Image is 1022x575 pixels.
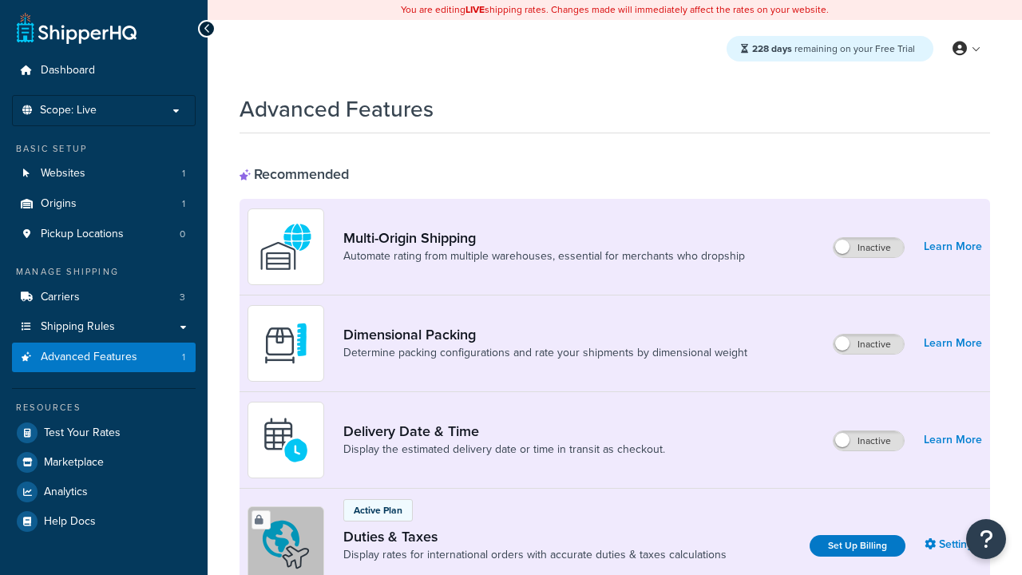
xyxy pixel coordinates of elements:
[343,528,727,545] a: Duties & Taxes
[12,189,196,219] li: Origins
[240,165,349,183] div: Recommended
[834,238,904,257] label: Inactive
[41,167,85,180] span: Websites
[44,426,121,440] span: Test Your Rates
[12,343,196,372] a: Advanced Features1
[240,93,434,125] h1: Advanced Features
[182,167,185,180] span: 1
[41,228,124,241] span: Pickup Locations
[12,159,196,188] li: Websites
[12,448,196,477] a: Marketplace
[44,515,96,529] span: Help Docs
[12,220,196,249] a: Pickup Locations0
[182,351,185,364] span: 1
[924,429,982,451] a: Learn More
[12,283,196,312] a: Carriers3
[924,332,982,355] a: Learn More
[465,2,485,17] b: LIVE
[12,265,196,279] div: Manage Shipping
[258,412,314,468] img: gfkeb5ejjkALwAAAABJRU5ErkJggg==
[12,343,196,372] li: Advanced Features
[12,220,196,249] li: Pickup Locations
[343,248,745,264] a: Automate rating from multiple warehouses, essential for merchants who dropship
[12,401,196,414] div: Resources
[44,456,104,470] span: Marketplace
[12,56,196,85] a: Dashboard
[834,335,904,354] label: Inactive
[966,519,1006,559] button: Open Resource Center
[752,42,792,56] strong: 228 days
[343,326,747,343] a: Dimensional Packing
[343,442,665,458] a: Display the estimated delivery date or time in transit as checkout.
[354,503,402,517] p: Active Plan
[343,422,665,440] a: Delivery Date & Time
[41,197,77,211] span: Origins
[41,320,115,334] span: Shipping Rules
[343,547,727,563] a: Display rates for international orders with accurate duties & taxes calculations
[925,533,982,556] a: Settings
[12,478,196,506] a: Analytics
[343,345,747,361] a: Determine packing configurations and rate your shipments by dimensional weight
[44,486,88,499] span: Analytics
[180,228,185,241] span: 0
[41,64,95,77] span: Dashboard
[12,312,196,342] a: Shipping Rules
[180,291,185,304] span: 3
[343,229,745,247] a: Multi-Origin Shipping
[12,142,196,156] div: Basic Setup
[41,291,80,304] span: Carriers
[752,42,915,56] span: remaining on your Free Trial
[41,351,137,364] span: Advanced Features
[12,507,196,536] a: Help Docs
[182,197,185,211] span: 1
[12,283,196,312] li: Carriers
[258,219,314,275] img: WatD5o0RtDAAAAAElFTkSuQmCC
[12,159,196,188] a: Websites1
[834,431,904,450] label: Inactive
[258,315,314,371] img: DTVBYsAAAAAASUVORK5CYII=
[40,104,97,117] span: Scope: Live
[924,236,982,258] a: Learn More
[810,535,905,557] a: Set Up Billing
[12,189,196,219] a: Origins1
[12,418,196,447] a: Test Your Rates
